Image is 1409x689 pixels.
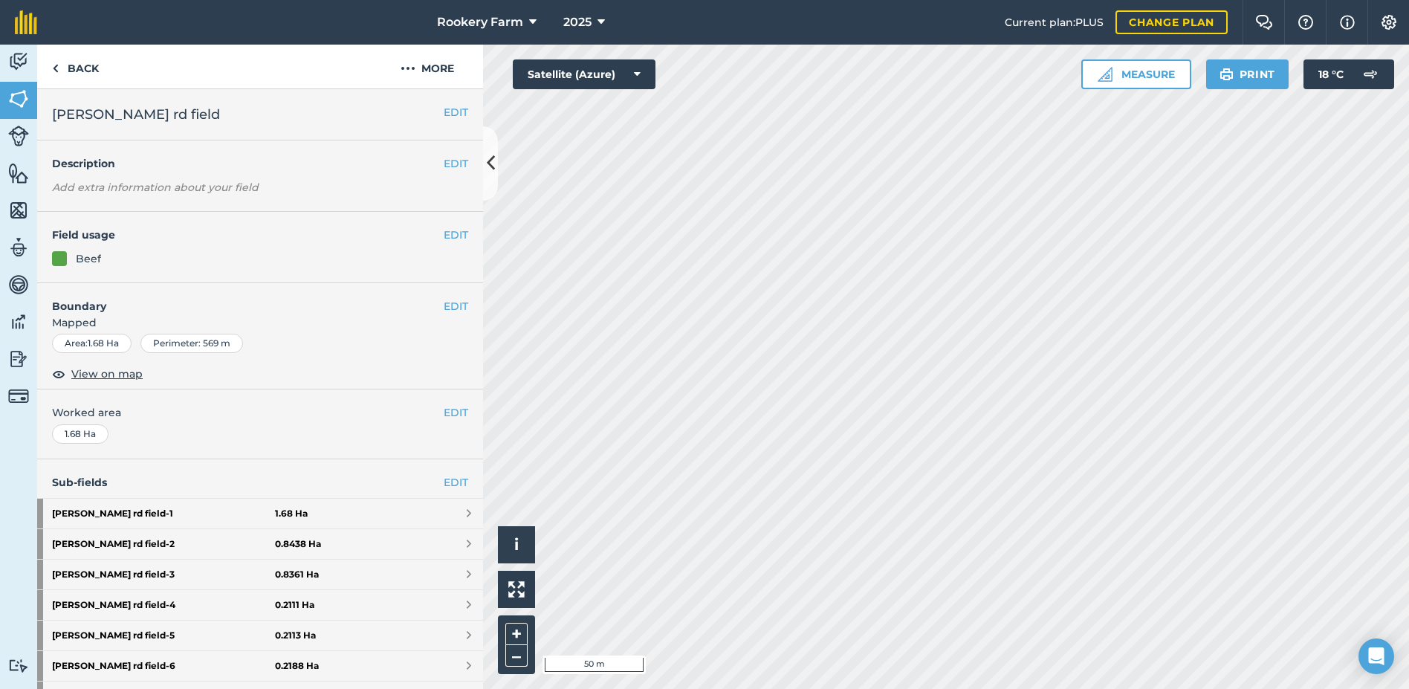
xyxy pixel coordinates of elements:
[1303,59,1394,89] button: 18 °C
[52,334,132,353] div: Area : 1.68 Ha
[37,283,444,314] h4: Boundary
[444,104,468,120] button: EDIT
[8,126,29,146] img: svg+xml;base64,PD94bWwgdmVyc2lvbj0iMS4wIiBlbmNvZGluZz0idXRmLTgiPz4KPCEtLSBHZW5lcmF0b3I6IEFkb2JlIE...
[275,599,314,611] strong: 0.2111 Ha
[1380,15,1398,30] img: A cog icon
[52,104,220,125] span: [PERSON_NAME] rd field
[52,529,275,559] strong: [PERSON_NAME] rd field - 2
[514,535,519,554] span: i
[498,526,535,563] button: i
[52,651,275,681] strong: [PERSON_NAME] rd field - 6
[444,298,468,314] button: EDIT
[52,404,468,421] span: Worked area
[52,499,275,528] strong: [PERSON_NAME] rd field - 1
[140,334,243,353] div: Perimeter : 569 m
[37,474,483,491] h4: Sub-fields
[8,386,29,407] img: svg+xml;base64,PD94bWwgdmVyc2lvbj0iMS4wIiBlbmNvZGluZz0idXRmLTgiPz4KPCEtLSBHZW5lcmF0b3I6IEFkb2JlIE...
[52,59,59,77] img: svg+xml;base64,PHN2ZyB4bWxucz0iaHR0cDovL3d3dy53My5vcmcvMjAwMC9zdmciIHdpZHRoPSI5IiBoZWlnaHQ9IjI0Ii...
[1115,10,1228,34] a: Change plan
[52,365,65,383] img: svg+xml;base64,PHN2ZyB4bWxucz0iaHR0cDovL3d3dy53My5vcmcvMjAwMC9zdmciIHdpZHRoPSIxOCIgaGVpZ2h0PSIyNC...
[8,51,29,73] img: svg+xml;base64,PD94bWwgdmVyc2lvbj0iMS4wIiBlbmNvZGluZz0idXRmLTgiPz4KPCEtLSBHZW5lcmF0b3I6IEFkb2JlIE...
[1358,638,1394,674] div: Open Intercom Messenger
[1219,65,1234,83] img: svg+xml;base64,PHN2ZyB4bWxucz0iaHR0cDovL3d3dy53My5vcmcvMjAwMC9zdmciIHdpZHRoPSIxOSIgaGVpZ2h0PSIyNC...
[508,581,525,598] img: Four arrows, one pointing top left, one top right, one bottom right and the last bottom left
[52,621,275,650] strong: [PERSON_NAME] rd field - 5
[275,660,319,672] strong: 0.2188 Ha
[1206,59,1289,89] button: Print
[37,560,483,589] a: [PERSON_NAME] rd field-30.8361 Ha
[1255,15,1273,30] img: Two speech bubbles overlapping with the left bubble in the forefront
[37,529,483,559] a: [PERSON_NAME] rd field-20.8438 Ha
[8,162,29,184] img: svg+xml;base64,PHN2ZyB4bWxucz0iaHR0cDovL3d3dy53My5vcmcvMjAwMC9zdmciIHdpZHRoPSI1NiIgaGVpZ2h0PSI2MC...
[444,404,468,421] button: EDIT
[275,630,316,641] strong: 0.2113 Ha
[37,590,483,620] a: [PERSON_NAME] rd field-40.2111 Ha
[505,645,528,667] button: –
[8,311,29,333] img: svg+xml;base64,PD94bWwgdmVyc2lvbj0iMS4wIiBlbmNvZGluZz0idXRmLTgiPz4KPCEtLSBHZW5lcmF0b3I6IEFkb2JlIE...
[52,365,143,383] button: View on map
[1340,13,1355,31] img: svg+xml;base64,PHN2ZyB4bWxucz0iaHR0cDovL3d3dy53My5vcmcvMjAwMC9zdmciIHdpZHRoPSIxNyIgaGVpZ2h0PSIxNy...
[275,508,308,520] strong: 1.68 Ha
[37,314,483,331] span: Mapped
[8,274,29,296] img: svg+xml;base64,PD94bWwgdmVyc2lvbj0iMS4wIiBlbmNvZGluZz0idXRmLTgiPz4KPCEtLSBHZW5lcmF0b3I6IEFkb2JlIE...
[275,538,321,550] strong: 0.8438 Ha
[1005,14,1104,30] span: Current plan : PLUS
[8,236,29,259] img: svg+xml;base64,PD94bWwgdmVyc2lvbj0iMS4wIiBlbmNvZGluZz0idXRmLTgiPz4KPCEtLSBHZW5lcmF0b3I6IEFkb2JlIE...
[444,474,468,491] a: EDIT
[15,10,37,34] img: fieldmargin Logo
[444,155,468,172] button: EDIT
[505,623,528,645] button: +
[71,366,143,382] span: View on map
[52,227,444,243] h4: Field usage
[513,59,655,89] button: Satellite (Azure)
[8,88,29,110] img: svg+xml;base64,PHN2ZyB4bWxucz0iaHR0cDovL3d3dy53My5vcmcvMjAwMC9zdmciIHdpZHRoPSI1NiIgaGVpZ2h0PSI2MC...
[401,59,415,77] img: svg+xml;base64,PHN2ZyB4bWxucz0iaHR0cDovL3d3dy53My5vcmcvMjAwMC9zdmciIHdpZHRoPSIyMCIgaGVpZ2h0PSIyNC...
[444,227,468,243] button: EDIT
[1081,59,1191,89] button: Measure
[52,155,468,172] h4: Description
[437,13,523,31] span: Rookery Farm
[563,13,592,31] span: 2025
[52,424,108,444] div: 1.68 Ha
[1318,59,1344,89] span: 18 ° C
[52,560,275,589] strong: [PERSON_NAME] rd field - 3
[275,569,319,580] strong: 0.8361 Ha
[372,45,483,88] button: More
[37,651,483,681] a: [PERSON_NAME] rd field-60.2188 Ha
[37,45,114,88] a: Back
[8,199,29,221] img: svg+xml;base64,PHN2ZyB4bWxucz0iaHR0cDovL3d3dy53My5vcmcvMjAwMC9zdmciIHdpZHRoPSI1NiIgaGVpZ2h0PSI2MC...
[37,621,483,650] a: [PERSON_NAME] rd field-50.2113 Ha
[76,250,101,267] div: Beef
[1297,15,1315,30] img: A question mark icon
[1098,67,1112,82] img: Ruler icon
[52,181,259,194] em: Add extra information about your field
[37,499,483,528] a: [PERSON_NAME] rd field-11.68 Ha
[8,659,29,673] img: svg+xml;base64,PD94bWwgdmVyc2lvbj0iMS4wIiBlbmNvZGluZz0idXRmLTgiPz4KPCEtLSBHZW5lcmF0b3I6IEFkb2JlIE...
[1355,59,1385,89] img: svg+xml;base64,PD94bWwgdmVyc2lvbj0iMS4wIiBlbmNvZGluZz0idXRmLTgiPz4KPCEtLSBHZW5lcmF0b3I6IEFkb2JlIE...
[52,590,275,620] strong: [PERSON_NAME] rd field - 4
[8,348,29,370] img: svg+xml;base64,PD94bWwgdmVyc2lvbj0iMS4wIiBlbmNvZGluZz0idXRmLTgiPz4KPCEtLSBHZW5lcmF0b3I6IEFkb2JlIE...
